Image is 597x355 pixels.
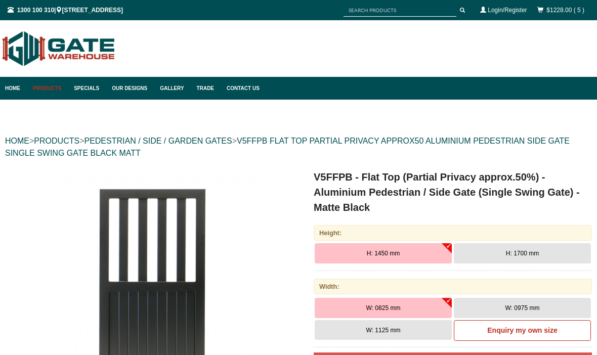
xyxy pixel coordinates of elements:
[488,7,527,14] a: Login/Register
[546,7,584,14] a: $1228.00 ( 5 )
[314,225,592,241] div: Height:
[454,243,591,263] button: H: 1700 mm
[315,243,452,263] button: H: 1450 mm
[454,298,591,318] button: W: 0975 mm
[505,304,540,312] span: W: 0975 mm
[5,137,570,157] a: V5FFPB FLAT TOP PARTIAL PRIVACY APPROX50 ALUMINIUM PEDESTRIAN SIDE GATE SINGLE SWING GATE BLACK MATT
[5,125,592,169] div: > > >
[366,304,401,312] span: W: 0825 mm
[314,279,592,294] div: Width:
[506,250,539,257] span: H: 1700 mm
[314,169,592,215] h1: V5FFPB - Flat Top (Partial Privacy approx.50%) - Aluminium Pedestrian / Side Gate (Single Swing G...
[366,327,401,334] span: W: 1125 mm
[155,77,191,100] a: Gallery
[28,77,69,100] a: Products
[5,137,29,145] a: HOME
[34,137,79,145] a: PRODUCTS
[367,250,400,257] span: H: 1450 mm
[69,77,107,100] a: Specials
[192,77,222,100] a: Trade
[222,77,260,100] a: Contact Us
[315,320,452,340] button: W: 1125 mm
[454,320,591,341] a: Enquiry my own size
[8,7,123,14] span: | [STREET_ADDRESS]
[487,326,557,334] b: Enquiry my own size
[107,77,155,100] a: Our Designs
[84,137,232,145] a: PEDESTRIAN / SIDE / GARDEN GATES
[17,7,54,14] a: 1300 100 310
[315,298,452,318] button: W: 0825 mm
[344,4,456,17] input: SEARCH PRODUCTS
[5,77,28,100] a: Home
